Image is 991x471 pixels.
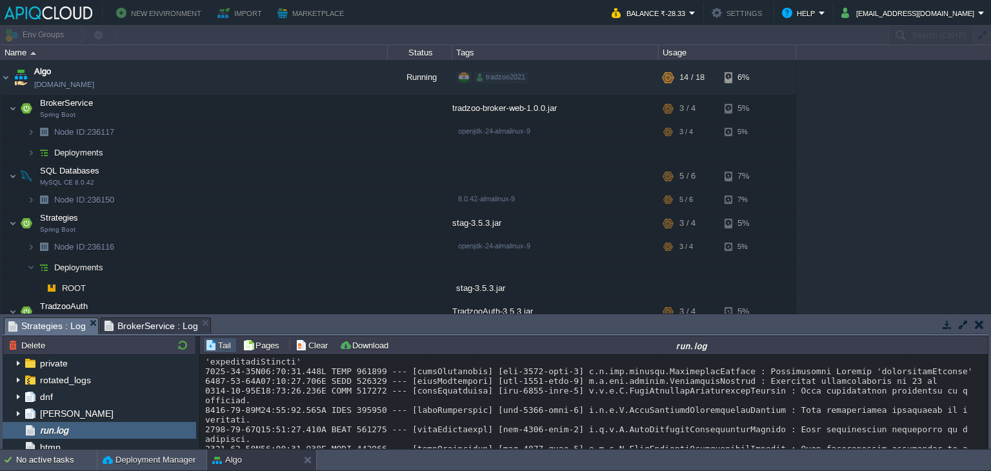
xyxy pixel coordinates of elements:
[39,301,90,312] span: TradzooAuth
[458,127,530,135] span: openjdk-24-almalinux-9
[35,190,53,210] img: AMDAwAAAACH5BAEAAAAALAAAAAABAAEAAAICRAEAOw==
[458,195,515,203] span: 8.0.42-almalinux-9
[54,242,87,252] span: Node ID:
[39,166,101,175] a: SQL DatabasesMySQL CE 8.0.42
[782,5,819,21] button: Help
[34,65,51,78] a: Algo
[453,45,658,60] div: Tags
[16,450,97,470] div: No active tasks
[53,126,116,137] a: Node ID:236117
[388,60,452,95] div: Running
[397,340,986,351] div: run.log
[37,357,70,369] a: private
[17,95,35,121] img: AMDAwAAAACH5BAEAAAAALAAAAAABAAEAAAICRAEAOw==
[35,122,53,142] img: AMDAwAAAACH5BAEAAAAALAAAAAABAAEAAAICRAEAOw==
[40,111,75,119] span: Spring Boot
[39,212,80,223] span: Strategies
[27,237,35,257] img: AMDAwAAAACH5BAEAAAAALAAAAAABAAEAAAICRAEAOw==
[679,60,705,95] div: 14 / 18
[37,425,70,436] a: run.log
[841,5,978,21] button: [EMAIL_ADDRESS][DOMAIN_NAME]
[9,299,17,325] img: AMDAwAAAACH5BAEAAAAALAAAAAABAAEAAAICRAEAOw==
[40,179,94,186] span: MySQL CE 8.0.42
[34,78,94,91] a: [DOMAIN_NAME]
[54,195,87,205] span: Node ID:
[53,194,116,205] a: Node ID:236150
[30,52,36,55] img: AMDAwAAAACH5BAEAAAAALAAAAAABAAEAAAICRAEAOw==
[37,391,55,403] a: dnf
[27,122,35,142] img: AMDAwAAAACH5BAEAAAAALAAAAAABAAEAAAICRAEAOw==
[725,299,766,325] div: 5%
[679,210,696,236] div: 3 / 4
[725,95,766,121] div: 5%
[277,5,348,21] button: Marketplace
[1,60,11,95] img: AMDAwAAAACH5BAEAAAAALAAAAAABAAEAAAICRAEAOw==
[679,163,696,189] div: 5 / 6
[37,408,115,419] a: [PERSON_NAME]
[9,210,17,236] img: AMDAwAAAACH5BAEAAAAALAAAAAABAAEAAAICRAEAOw==
[103,454,195,466] button: Deployment Manager
[39,213,80,223] a: StrategiesSpring Boot
[12,60,30,95] img: AMDAwAAAACH5BAEAAAAALAAAAAABAAEAAAICRAEAOw==
[474,72,528,83] div: tradzoo2021
[39,165,101,176] span: SQL Databases
[35,257,53,277] img: AMDAwAAAACH5BAEAAAAALAAAAAABAAEAAAICRAEAOw==
[35,278,43,298] img: AMDAwAAAACH5BAEAAAAALAAAAAABAAEAAAICRAEAOw==
[5,6,92,19] img: APIQCloud
[39,301,90,311] a: TradzooAuth
[725,60,766,95] div: 6%
[679,122,693,142] div: 3 / 4
[54,127,87,137] span: Node ID:
[9,163,17,189] img: AMDAwAAAACH5BAEAAAAALAAAAAABAAEAAAICRAEAOw==
[53,241,116,252] a: Node ID:236116
[17,210,35,236] img: AMDAwAAAACH5BAEAAAAALAAAAAABAAEAAAICRAEAOw==
[712,5,766,21] button: Settings
[61,283,88,294] a: ROOT
[116,5,205,21] button: New Environment
[39,98,95,108] a: BrokerServiceSpring Boot
[53,241,116,252] span: 236116
[725,163,766,189] div: 7%
[217,5,266,21] button: Import
[105,318,198,334] span: BrokerService : Log
[40,226,75,234] span: Spring Boot
[39,97,95,108] span: BrokerService
[452,278,659,298] div: stag-3.5.3.jar
[212,454,242,466] button: Algo
[53,147,105,158] a: Deployments
[27,190,35,210] img: AMDAwAAAACH5BAEAAAAALAAAAAABAAEAAAICRAEAOw==
[243,339,283,351] button: Pages
[452,210,659,236] div: stag-3.5.3.jar
[9,95,17,121] img: AMDAwAAAACH5BAEAAAAALAAAAAABAAEAAAICRAEAOw==
[339,339,392,351] button: Download
[679,299,696,325] div: 3 / 4
[725,210,766,236] div: 5%
[205,339,235,351] button: Tail
[43,278,61,298] img: AMDAwAAAACH5BAEAAAAALAAAAAABAAEAAAICRAEAOw==
[679,190,693,210] div: 5 / 6
[659,45,796,60] div: Usage
[725,190,766,210] div: 7%
[37,374,93,386] a: rotated_logs
[27,143,35,163] img: AMDAwAAAACH5BAEAAAAALAAAAAABAAEAAAICRAEAOw==
[8,318,86,334] span: Strategies : Log
[17,299,35,325] img: AMDAwAAAACH5BAEAAAAALAAAAAABAAEAAAICRAEAOw==
[35,237,53,257] img: AMDAwAAAACH5BAEAAAAALAAAAAABAAEAAAICRAEAOw==
[388,45,452,60] div: Status
[725,122,766,142] div: 5%
[37,441,63,453] a: btmp
[458,242,530,250] span: openjdk-24-almalinux-9
[295,339,332,351] button: Clear
[53,262,105,273] span: Deployments
[452,95,659,121] div: tradzoo-broker-web-1.0.0.jar
[725,237,766,257] div: 5%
